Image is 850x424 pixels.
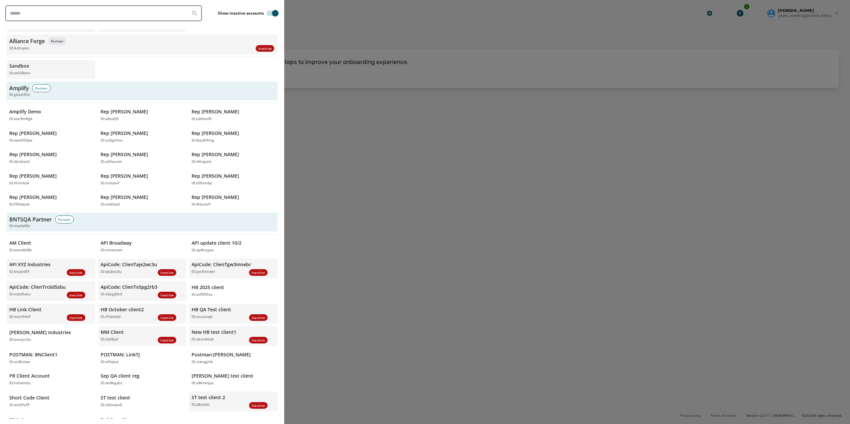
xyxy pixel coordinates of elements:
p: ID: bwvjyn3u [9,337,31,343]
button: ST test clientID:c2dsvpo5 [98,392,187,411]
p: Postman:[PERSON_NAME] [192,351,251,358]
button: ST test client 2ID:j2kzetxiInactive [189,392,278,411]
p: ID: rc6d5sbu [9,292,31,297]
div: Inactive [158,314,176,321]
p: ApiCode: ClienTgw3mnebr [192,261,251,268]
p: ID: ocf395ov [192,292,212,298]
button: New HB test client1ID:xbvn4dqkInactive [189,326,278,346]
p: MM Client [101,329,124,335]
p: ID: i9vmilq4 [9,181,29,186]
p: ID: csuzwaje [192,314,212,320]
p: HB October client2 [101,306,144,313]
p: Rep [PERSON_NAME] [101,173,148,179]
p: ID: sy3gs9xo [101,138,122,144]
p: Rep [PERSON_NAME] [101,194,148,201]
p: ID: wrid9yf3 [9,402,30,408]
button: Rep [PERSON_NAME]ID:ewo953pe [7,127,95,146]
button: Sep QA client regID:on8kgybs [98,370,187,389]
h3: BNTSQA Partner [9,215,52,223]
div: Inactive [67,292,85,298]
div: Partner [55,215,74,223]
button: MM ClientID:iiqt3jo2Inactive [98,326,187,346]
p: ID: mcmfr4l9 [9,314,31,320]
p: ID: yp8nsgxa [192,248,213,253]
p: ID: rn6ktvjd [101,202,120,208]
p: ID: oyn3m8gk [9,116,33,122]
p: PR Client Account [9,373,50,379]
button: BNTSQA PartnerPartnerID:mastof2n [7,213,278,232]
button: Rep [PERSON_NAME]ID:f39j4pxb [7,191,95,210]
button: Rep [PERSON_NAME]ID:sy3gs9xo [98,127,187,146]
button: AM ClientID:bwn4bt8z [7,237,95,256]
button: ApiCode: ClienTgw3mnebrID:gw3mnebrInactive [189,259,278,278]
p: ID: etkxganj [192,159,211,165]
div: Partner [48,37,66,45]
div: Inactive [67,314,85,321]
button: PR Client AccountID:hzhernby [7,370,95,389]
button: Short Code ClientID:wrid9yf3 [7,392,95,411]
p: Amplify Demo [9,108,41,115]
p: Toll Free Client [101,417,134,423]
button: Rep [PERSON_NAME]ID:rn6ktvjd [98,191,187,210]
p: TB & Co [9,417,27,423]
button: ApiCode: ClienTx5pg2rb3ID:x5pg2rb3Inactive [98,281,187,301]
button: Postman:[PERSON_NAME]ID:ulangphb [189,349,278,368]
button: Rep [PERSON_NAME]ID:etkxganj [189,149,278,167]
p: ST test client 2 [192,394,225,401]
p: API Broadway [101,240,132,246]
p: POSTMAN: BNClient1 [9,351,57,358]
span: ID: gbcoi3zn [9,92,30,98]
button: Alliance ForgePartnerID:lkdhqorsInactive [7,34,278,54]
p: Rep [PERSON_NAME] [9,151,57,158]
div: Inactive [67,269,85,276]
p: ID: tnpord5f [9,269,29,275]
p: ID: gw3mnebr [192,269,215,275]
button: API BroadwayID:rrvcwnem [98,237,187,256]
p: ID: ricdyevf [101,181,119,186]
button: HB 2025 clientID:ocf395ov [189,281,278,301]
button: HB QA Test clientID:csuzwajeInactive [189,304,278,324]
p: API XYZ Industries [9,261,50,268]
span: ID: lkdhqors [9,46,29,51]
p: ID: on8kgybs [101,381,123,386]
div: Partner [32,84,51,92]
p: ID: f39j4pxb [9,202,30,208]
p: API update client 10/2 [192,240,241,246]
p: Rep [PERSON_NAME] [9,194,57,201]
p: HB Link Client [9,306,42,313]
p: ID: c2dsvpo5 [101,402,122,408]
button: POSTMAN: LinkTJID:lxfoyjuz [98,349,187,368]
p: ID: ulangphb [192,359,213,365]
button: API update client 10/2ID:yp8nsgxa [189,237,278,256]
p: Rep [PERSON_NAME] [192,173,239,179]
button: POSTMAN: BNClient1ID:xs2bciow [7,349,95,368]
div: Inactive [249,314,268,321]
span: ID: mastof2n [9,223,30,229]
button: Rep [PERSON_NAME]ID:y65quzer [98,149,187,167]
p: [PERSON_NAME] test client [192,373,253,379]
button: AmplifyPartnerID:gbcoi3zn [7,82,278,100]
p: [PERSON_NAME] Industries [9,329,71,336]
p: ID: hzhernby [9,381,31,386]
h3: Amplify [9,84,29,92]
p: ApiCode: ClienTrc6d5sbu [9,284,66,290]
div: Inactive [249,402,268,409]
button: SandboxID:on5i8eho [7,60,95,79]
p: Rep [PERSON_NAME] [9,130,57,137]
p: ID: p2diov3t [192,116,212,122]
button: Rep [PERSON_NAME]ID:i9vmilq4 [7,170,95,189]
p: ID: x5pg2rb3 [101,292,122,297]
h3: Alliance Forge [9,37,45,45]
p: AM Client [9,240,31,246]
p: ID: a4pdijfr [101,116,119,122]
p: ID: rrvcwnem [101,248,123,253]
button: Rep [PERSON_NAME]ID:djrubysd [7,149,95,167]
p: HB QA Test client [192,306,231,313]
p: ST test client [101,394,130,401]
p: Rep [PERSON_NAME] [192,130,239,137]
button: Rep [PERSON_NAME]ID:p2diov3t [189,106,278,125]
p: ID: lxfoyjuz [101,359,119,365]
button: Rep [PERSON_NAME]ID:ricdyevf [98,170,187,189]
p: Rep [PERSON_NAME] [192,194,239,201]
div: Inactive [158,337,176,343]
